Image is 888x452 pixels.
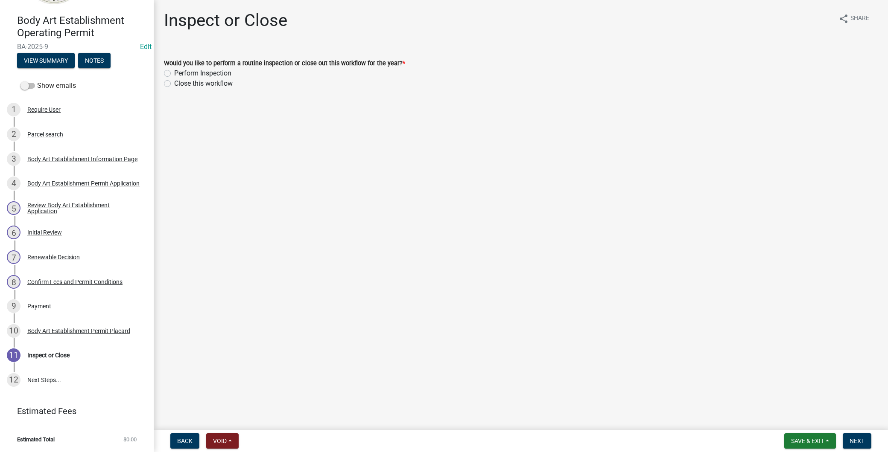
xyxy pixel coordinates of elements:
[838,14,849,24] i: share
[17,58,75,64] wm-modal-confirm: Summary
[78,58,111,64] wm-modal-confirm: Notes
[7,250,20,264] div: 7
[7,226,20,239] div: 6
[174,78,233,89] label: Close this workflow
[174,68,231,78] label: Perform Inspection
[27,352,70,358] div: Inspect or Close
[27,107,61,113] div: Require User
[27,279,123,285] div: Confirm Fees and Permit Conditions
[213,438,227,444] span: Void
[791,438,824,444] span: Save & Exit
[27,303,51,309] div: Payment
[17,43,137,51] span: BA-2025-9
[27,202,140,214] div: Review Body Art Establishment Application
[177,438,193,444] span: Back
[7,127,20,141] div: 2
[27,180,140,186] div: Body Art Establishment Permit Application
[27,229,62,235] div: Initial Review
[27,131,63,137] div: Parcel search
[140,43,152,51] wm-modal-confirm: Edit Application Number
[7,373,20,387] div: 12
[123,437,137,442] span: $0.00
[17,53,75,68] button: View Summary
[206,433,239,449] button: Void
[7,348,20,362] div: 11
[784,433,836,449] button: Save & Exit
[140,43,152,51] a: Edit
[7,152,20,166] div: 3
[7,403,140,420] a: Estimated Fees
[843,433,871,449] button: Next
[170,433,199,449] button: Back
[27,254,80,260] div: Renewable Decision
[164,10,287,31] h1: Inspect or Close
[7,177,20,190] div: 4
[850,438,865,444] span: Next
[17,437,55,442] span: Estimated Total
[7,103,20,116] div: 1
[27,156,137,162] div: Body Art Establishment Information Page
[832,10,876,27] button: shareShare
[164,61,405,67] label: Would you like to perform a routine inspection or close out this workflow for the year?
[17,14,147,39] h4: Body Art Establishment Operating Permit
[7,324,20,338] div: 10
[27,328,130,334] div: Body Art Establishment Permit Placard
[850,14,869,24] span: Share
[20,81,76,91] label: Show emails
[78,53,111,68] button: Notes
[7,299,20,313] div: 9
[7,201,20,215] div: 5
[7,275,20,289] div: 8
